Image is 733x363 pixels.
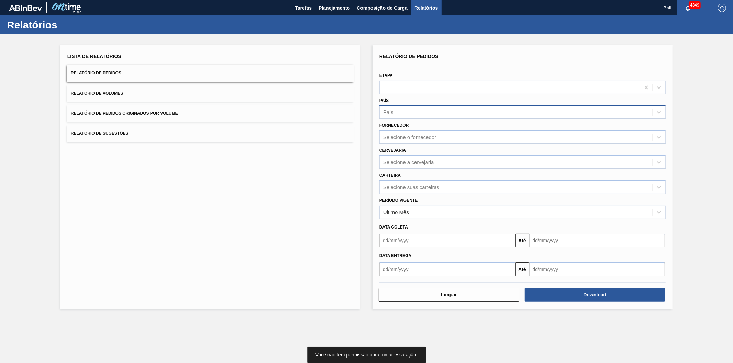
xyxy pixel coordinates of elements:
button: Relatório de Pedidos [67,65,354,82]
div: Selecione o fornecedor [383,134,436,140]
label: Cervejaria [379,148,406,153]
span: Relatório de Sugestões [71,131,129,136]
label: País [379,98,389,103]
label: Etapa [379,73,393,78]
img: Logout [718,4,726,12]
h1: Relatórios [7,21,129,29]
span: Planejamento [319,4,350,12]
input: dd/mm/yyyy [529,262,665,276]
button: Até [515,262,529,276]
span: Você não tem permissão para tomar essa ação! [315,352,418,358]
span: Data coleta [379,225,408,230]
span: Data entrega [379,253,411,258]
span: Relatório de Pedidos [71,71,121,75]
button: Relatório de Volumes [67,85,354,102]
button: Até [515,234,529,247]
span: Relatório de Volumes [71,91,123,96]
button: Notificações [677,3,699,13]
span: Relatório de Pedidos Originados por Volume [71,111,178,116]
input: dd/mm/yyyy [379,234,515,247]
div: Selecione suas carteiras [383,184,439,190]
span: Relatório de Pedidos [379,54,438,59]
img: TNhmsLtSVTkK8tSr43FrP2fwEKptu5GPRR3wAAAABJRU5ErkJggg== [9,5,42,11]
span: Lista de Relatórios [67,54,121,59]
button: Download [525,288,665,302]
button: Relatório de Sugestões [67,125,354,142]
span: Composição de Carga [357,4,408,12]
label: Fornecedor [379,123,409,128]
span: Tarefas [295,4,312,12]
input: dd/mm/yyyy [529,234,665,247]
span: 4349 [689,1,701,9]
div: País [383,109,393,115]
label: Carteira [379,173,401,178]
span: Relatórios [414,4,438,12]
input: dd/mm/yyyy [379,262,515,276]
div: Último Mês [383,209,409,215]
button: Relatório de Pedidos Originados por Volume [67,105,354,122]
div: Selecione a cervejaria [383,159,434,165]
button: Limpar [379,288,519,302]
label: Período Vigente [379,198,418,203]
